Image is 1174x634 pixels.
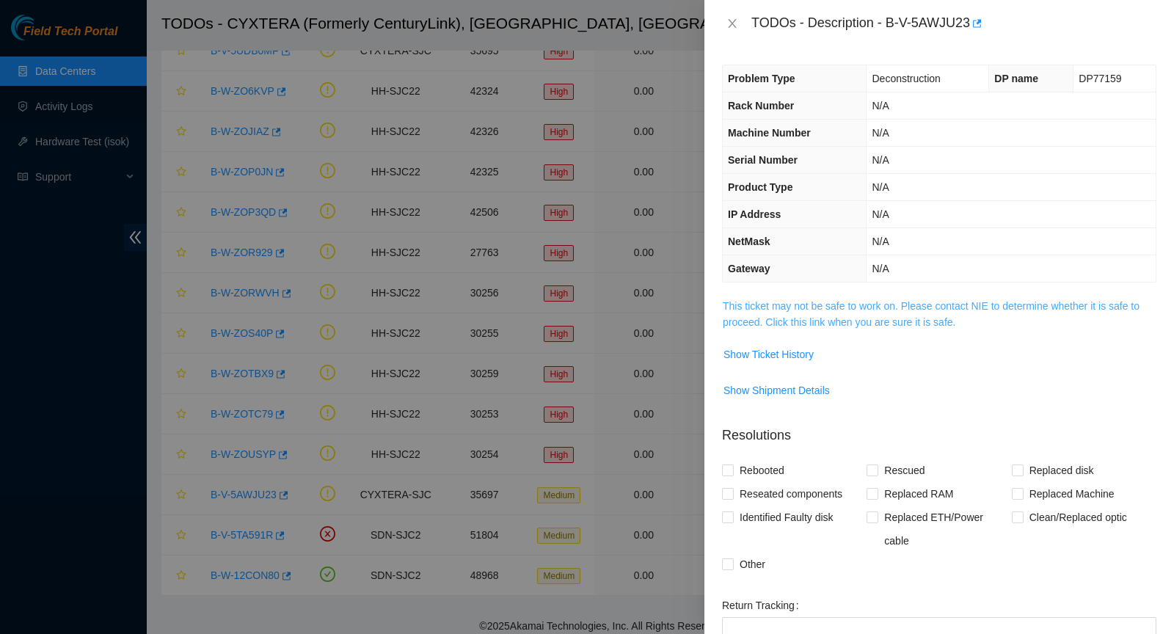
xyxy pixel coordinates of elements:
span: Machine Number [728,127,811,139]
span: Reseated components [734,482,848,506]
button: Show Ticket History [723,343,814,366]
span: Other [734,553,771,576]
span: Serial Number [728,154,798,166]
span: Deconstruction [872,73,940,84]
span: Clean/Replaced optic [1024,506,1133,529]
span: NetMask [728,236,770,247]
span: Replaced RAM [878,482,959,506]
span: Show Shipment Details [723,382,830,398]
div: TODOs - Description - B-V-5AWJU23 [751,12,1156,35]
span: Rebooted [734,459,790,482]
span: Show Ticket History [723,346,814,362]
a: This ticket may not be safe to work on. Please contact NIE to determine whether it is safe to pro... [723,300,1140,328]
span: Problem Type [728,73,795,84]
span: N/A [872,127,889,139]
span: close [726,18,738,29]
span: Product Type [728,181,792,193]
button: Close [722,17,743,31]
span: Rack Number [728,100,794,112]
span: Rescued [878,459,930,482]
span: Replaced ETH/Power cable [878,506,1011,553]
button: Show Shipment Details [723,379,831,402]
label: Return Tracking [722,594,805,617]
span: Replaced disk [1024,459,1100,482]
span: Gateway [728,263,770,274]
span: IP Address [728,208,781,220]
span: Identified Faulty disk [734,506,839,529]
span: N/A [872,263,889,274]
span: N/A [872,181,889,193]
span: DP77159 [1079,73,1121,84]
p: Resolutions [722,414,1156,445]
span: N/A [872,236,889,247]
span: N/A [872,100,889,112]
span: Replaced Machine [1024,482,1120,506]
span: N/A [872,208,889,220]
span: DP name [994,73,1038,84]
span: N/A [872,154,889,166]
